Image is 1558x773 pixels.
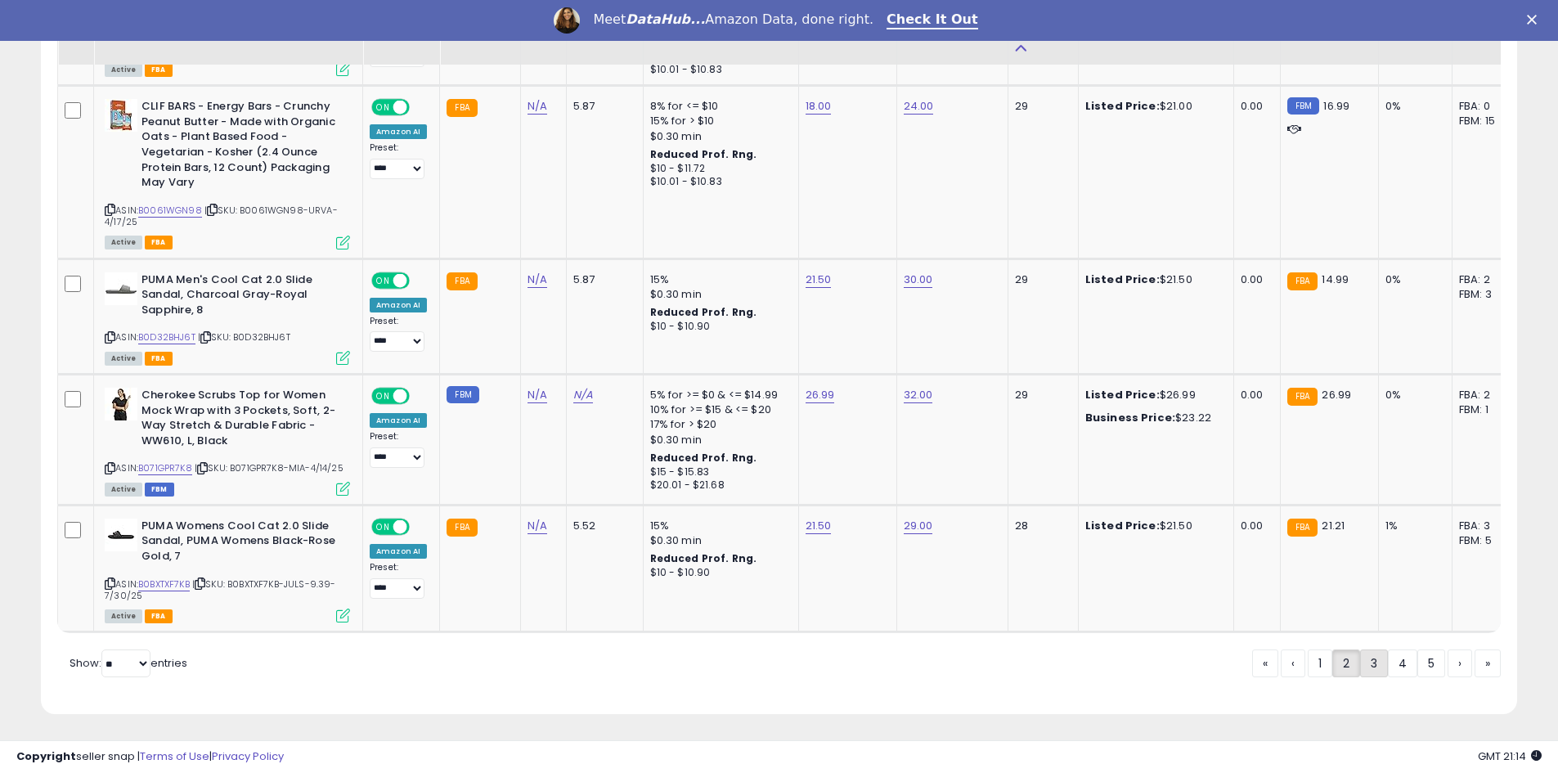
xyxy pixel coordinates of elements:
span: All listings currently available for purchase on Amazon [105,609,142,623]
span: OFF [407,101,433,115]
span: ‹ [1291,655,1295,672]
span: 14.99 [1322,272,1349,287]
div: $10.01 - $10.83 [650,175,786,189]
a: N/A [528,98,547,115]
div: 5% for >= $0 & <= $14.99 [650,388,786,402]
a: N/A [528,387,547,403]
div: Amazon AI [370,544,427,559]
div: 5.87 [573,99,631,114]
b: PUMA Womens Cool Cat 2.0 Slide Sandal, PUMA Womens Black-Rose Gold, 7 [141,519,340,569]
a: 5 [1417,649,1445,677]
div: 5.52 [573,519,631,533]
div: FBM: 3 [1459,287,1513,302]
a: Privacy Policy [212,748,284,764]
div: 0.00 [1241,272,1268,287]
b: PUMA Men's Cool Cat 2.0 Slide Sandal, Charcoal Gray-Royal Sapphire, 8 [141,272,340,322]
img: 21aef7Kcc2L._SL40_.jpg [105,519,137,551]
div: 29 [1015,99,1066,114]
span: OFF [407,273,433,287]
a: 4 [1388,649,1417,677]
div: Preset: [370,431,427,468]
b: Reduced Prof. Rng. [650,305,757,319]
a: B0BXTXF7KB [138,578,190,591]
div: 1% [1385,519,1439,533]
a: 2 [1332,649,1360,677]
div: FBM: 5 [1459,533,1513,548]
b: Reduced Prof. Rng. [650,551,757,565]
div: 0% [1385,388,1439,402]
div: 0.00 [1241,99,1268,114]
span: 2025-09-6 21:14 GMT [1478,748,1542,764]
a: 24.00 [904,98,934,115]
span: 21.21 [1322,518,1345,533]
div: FBA: 2 [1459,388,1513,402]
img: 21hwKWY3azL._SL40_.jpg [105,272,137,305]
span: OFF [407,519,433,533]
span: All listings currently available for purchase on Amazon [105,236,142,249]
small: FBM [447,386,478,403]
div: ASIN: [105,272,350,363]
img: 51tzmbbsV1L._SL40_.jpg [105,99,137,132]
div: 17% for > $20 [650,417,786,432]
div: Amazon AI [370,298,427,312]
a: 30.00 [904,272,933,288]
div: $20.01 - $21.68 [650,479,786,492]
span: | SKU: B0BXTXF7KB-JULS-9.39-7/30/25 [105,578,336,602]
div: $0.30 min [650,129,786,144]
span: FBA [145,63,173,77]
span: 26.99 [1322,387,1351,402]
div: 5.87 [573,272,631,287]
div: Preset: [370,142,427,179]
div: Preset: [370,316,427,353]
div: Amazon AI [370,413,427,428]
div: 15% for > $10 [650,114,786,128]
div: $23.22 [1085,411,1221,425]
div: FBA: 3 [1459,519,1513,533]
div: $0.30 min [650,533,786,548]
div: ASIN: [105,388,350,494]
span: ON [373,273,393,287]
div: $0.30 min [650,433,786,447]
small: FBA [1287,388,1318,406]
small: FBA [1287,272,1318,290]
b: Listed Price: [1085,272,1160,287]
span: Show: entries [70,655,187,671]
b: Listed Price: [1085,387,1160,402]
div: 15% [650,272,786,287]
span: ON [373,101,393,115]
a: 26.99 [806,387,835,403]
div: 10% for >= $15 & <= $20 [650,402,786,417]
div: $15 - $15.83 [650,465,786,479]
span: All listings currently available for purchase on Amazon [105,352,142,366]
strong: Copyright [16,748,76,764]
div: FBM: 15 [1459,114,1513,128]
div: $10.01 - $10.83 [650,63,786,77]
a: Check It Out [887,11,978,29]
b: CLIF BARS - Energy Bars - Crunchy Peanut Butter - Made with Organic Oats - Plant Based Food - Veg... [141,99,340,194]
img: 41IcyotpflL._SL40_.jpg [105,388,137,420]
b: Listed Price: [1085,98,1160,114]
span: OFF [407,389,433,403]
a: B0D32BHJ6T [138,330,195,344]
span: FBA [145,236,173,249]
div: 0.00 [1241,519,1268,533]
a: 3 [1360,649,1388,677]
div: Meet Amazon Data, done right. [593,11,873,28]
div: $10 - $10.90 [650,566,786,580]
div: 15% [650,519,786,533]
small: FBA [447,99,477,117]
span: 16.99 [1323,98,1349,114]
small: FBM [1287,97,1319,115]
div: 28 [1015,519,1066,533]
b: Cherokee Scrubs Top for Women Mock Wrap with 3 Pockets, Soft, 2-Way Stretch & Durable Fabric - WW... [141,388,340,452]
div: 29 [1015,272,1066,287]
div: 8% for <= $10 [650,99,786,114]
span: « [1263,655,1268,672]
span: › [1458,655,1461,672]
div: 0% [1385,99,1439,114]
div: seller snap | | [16,749,284,765]
span: | SKU: B0D32BHJ6T [198,330,290,344]
div: FBA: 2 [1459,272,1513,287]
i: DataHub... [626,11,705,27]
a: 21.50 [806,272,832,288]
